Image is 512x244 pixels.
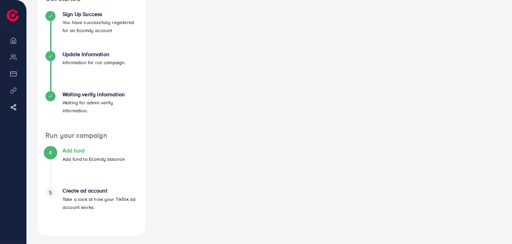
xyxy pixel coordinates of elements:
p: Information for run campaign. [63,58,126,67]
span: 5 [49,189,52,197]
p: You have successfully registered for an Ecomdy account [63,18,137,34]
h4: Waiting verify information [63,91,137,98]
h4: Update Information [63,51,126,57]
p: Add fund to Ecomdy balance [63,155,125,163]
li: Update Information [37,51,145,91]
iframe: Chat [484,214,507,239]
li: Create ad account [37,188,145,228]
li: Add fund [37,147,145,188]
span: 4 [49,149,52,156]
li: Waiting verify information [37,91,145,131]
h4: Sign Up Success [63,11,137,17]
h4: Create ad account [63,188,137,194]
p: Waiting for admin verify information. [63,99,137,115]
h4: Add fund [63,147,125,154]
p: Take a look at how your TikTok ad account works. [63,195,137,211]
h4: Run your campaign [37,131,145,140]
li: Sign Up Success [37,11,145,51]
img: logo [7,9,19,21]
